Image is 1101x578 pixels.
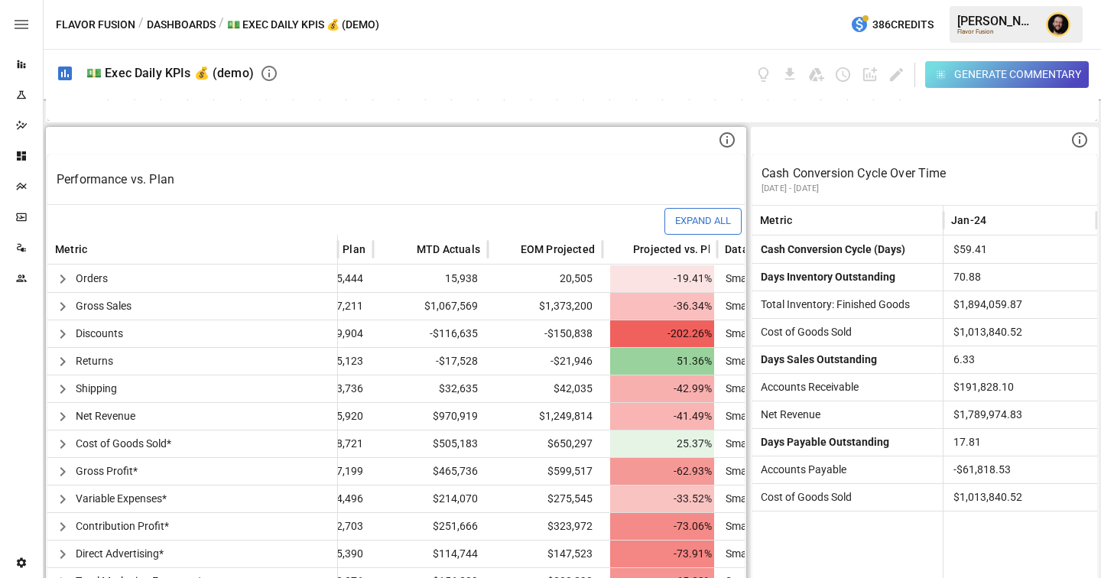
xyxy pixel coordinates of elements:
p: [DATE] - [DATE] [762,183,1088,195]
span: $1,789,974.83 [951,401,1089,428]
span: -73.91% [610,541,714,567]
button: Sort [394,239,415,260]
span: Plan [343,242,365,257]
span: $59.41 [951,236,1089,263]
button: Dashboards [147,15,216,34]
span: -$61,818.53 [951,456,1089,483]
div: / [219,15,224,34]
span: SmartModel, Amazon, Shopify [719,327,869,339]
span: $323,972 [495,513,595,540]
span: Discounts [76,327,123,339]
span: SmartModel [719,465,784,477]
span: $32,635 [381,375,480,402]
span: $1,894,059.87 [951,291,1089,318]
span: Returns [76,355,113,367]
span: $970,919 [381,403,480,430]
span: SmartModel, Amazon, Shopify [719,300,869,312]
span: Total Inventory: Finished Goods [755,298,910,310]
span: Shipping [76,382,117,395]
button: Sort [988,209,1009,231]
span: Variable Expenses* [76,492,167,505]
span: $147,523 [495,541,595,567]
span: -$17,528 [381,348,480,375]
span: 6.33 [951,346,1089,373]
span: $1,067,569 [381,293,480,320]
span: Cost of Goods Sold [755,326,852,338]
span: $650,297 [495,430,595,457]
span: Days Sales Outstanding [755,353,877,365]
span: Accounts Receivable [755,381,859,393]
span: SmartModel [719,520,784,532]
span: -41.49% [610,403,714,430]
span: $1,373,200 [495,293,595,320]
span: Orders [76,272,108,284]
button: Sort [498,239,519,260]
span: Metric [760,213,792,228]
span: -$150,838 [495,320,595,347]
span: 15,938 [381,265,480,292]
span: Projected vs. Plan [633,242,723,257]
span: SmartModel, Amazon, Shopify [719,272,869,284]
button: Add widget [861,66,879,83]
span: -$116,635 [381,320,480,347]
span: Net Revenue [755,408,820,421]
span: SmartModel [719,437,784,450]
span: Gross Profit* [76,465,138,477]
button: Save as Google Doc [807,66,825,83]
button: Sort [610,239,632,260]
span: $465,736 [381,458,480,485]
span: 386 Credits [872,15,934,34]
div: / [138,15,144,34]
div: 💵 Exec Daily KPIs 💰 (demo) [86,66,254,80]
span: SmartModel [719,492,784,505]
span: SmartModel [719,547,784,560]
span: $275,545 [495,485,595,512]
span: 70.88 [951,264,1089,291]
span: -$21,946 [495,348,595,375]
span: Contribution Profit* [76,520,169,532]
span: $114,744 [381,541,480,567]
button: Sort [89,239,110,260]
div: [PERSON_NAME] [957,14,1037,28]
span: 25.37% [610,430,714,457]
button: Ciaran Nugent [1037,3,1080,46]
span: $191,828.10 [951,374,1089,401]
span: MTD Actuals [417,242,480,257]
button: 386Credits [844,11,940,39]
span: -202.26% [610,320,714,347]
span: Days Payable Outstanding [755,436,889,448]
span: Accounts Payable [755,463,846,476]
span: 20,505 [495,265,595,292]
span: $599,517 [495,458,595,485]
span: Metric [55,242,87,257]
span: Cost of Goods Sold* [76,437,171,450]
span: $1,013,840.52 [951,319,1089,346]
span: SmartModel, Amazon, Shopify [719,355,869,367]
button: Expand All [664,208,742,235]
button: Schedule dashboard [834,66,852,83]
span: Gross Sales [76,300,132,312]
span: $251,666 [381,513,480,540]
button: Download dashboard [781,66,799,83]
div: Generate Commentary [954,65,1081,84]
span: -19.41% [610,265,714,292]
p: Performance vs. Plan [57,170,736,189]
span: $1,013,840.52 [951,484,1089,511]
span: $505,183 [381,430,480,457]
button: Edit dashboard [888,66,905,83]
span: Direct Advertising* [76,547,164,560]
span: Days Inventory Outstanding [755,271,895,283]
button: Generate Commentary [925,61,1090,88]
button: Sort [794,209,815,231]
span: EOM Projected [521,242,595,257]
span: $42,035 [495,375,595,402]
span: Cost of Goods Sold [755,491,852,503]
span: -33.52% [610,485,714,512]
span: -62.93% [610,458,714,485]
span: SmartModel, Amazon, Shopify [719,410,869,422]
p: Cash Conversion Cycle Over Time [762,164,1088,183]
span: -73.06% [610,513,714,540]
span: Net Revenue [76,410,135,422]
span: Data Source [725,242,785,257]
span: Jan-24 [951,213,986,228]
